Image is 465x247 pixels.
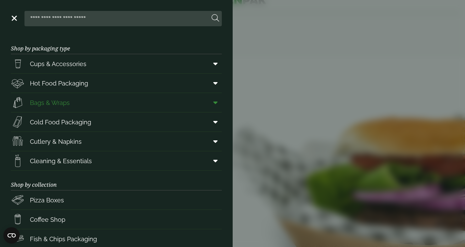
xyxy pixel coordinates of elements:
[11,115,24,129] img: Sandwich_box.svg
[11,135,24,148] img: Cutlery.svg
[11,93,222,112] a: Bags & Wraps
[11,190,222,210] a: Pizza Boxes
[11,151,222,170] a: Cleaning & Essentials
[30,59,86,68] span: Cups & Accessories
[30,137,82,146] span: Cutlery & Napkins
[30,156,92,166] span: Cleaning & Essentials
[3,227,20,244] button: Open CMP widget
[11,193,24,207] img: Pizza_boxes.svg
[11,96,24,109] img: Paper_carriers.svg
[11,57,24,71] img: PintNhalf_cup.svg
[11,74,222,93] a: Hot Food Packaging
[11,154,24,168] img: open-wipe.svg
[30,215,65,224] span: Coffee Shop
[11,112,222,132] a: Cold Food Packaging
[30,234,97,244] span: Fish & Chips Packaging
[11,210,222,229] a: Coffee Shop
[11,171,222,190] h3: Shop by collection
[11,132,222,151] a: Cutlery & Napkins
[11,54,222,73] a: Cups & Accessories
[30,196,64,205] span: Pizza Boxes
[30,79,88,88] span: Hot Food Packaging
[30,98,70,107] span: Bags & Wraps
[30,118,91,127] span: Cold Food Packaging
[11,213,24,226] img: HotDrink_paperCup.svg
[11,34,222,54] h3: Shop by packaging type
[11,76,24,90] img: Deli_box.svg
